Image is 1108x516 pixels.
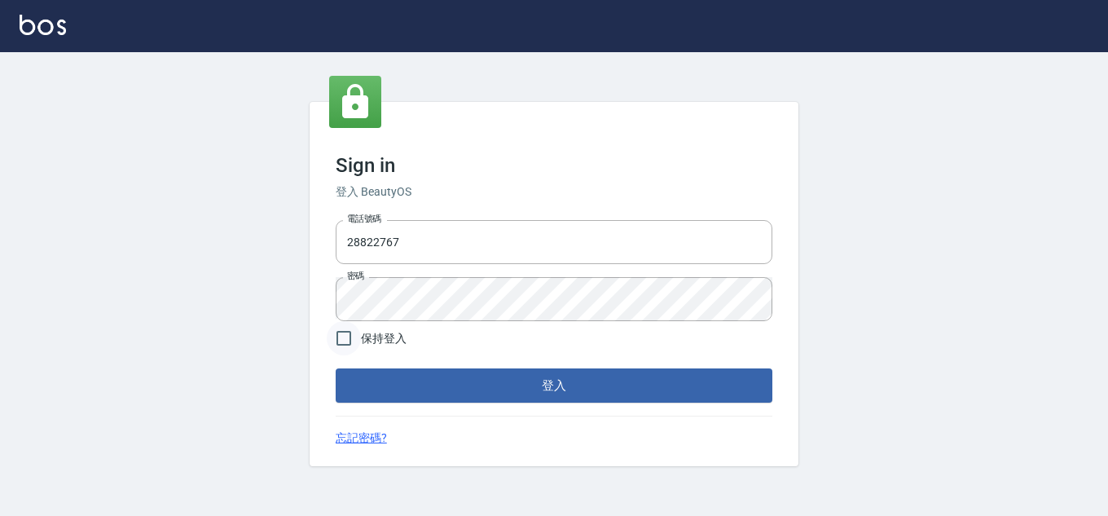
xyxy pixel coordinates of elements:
span: 保持登入 [361,330,407,347]
img: Logo [20,15,66,35]
h6: 登入 BeautyOS [336,183,772,201]
h3: Sign in [336,154,772,177]
label: 密碼 [347,270,364,282]
label: 電話號碼 [347,213,381,225]
button: 登入 [336,368,772,403]
a: 忘記密碼? [336,430,387,447]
